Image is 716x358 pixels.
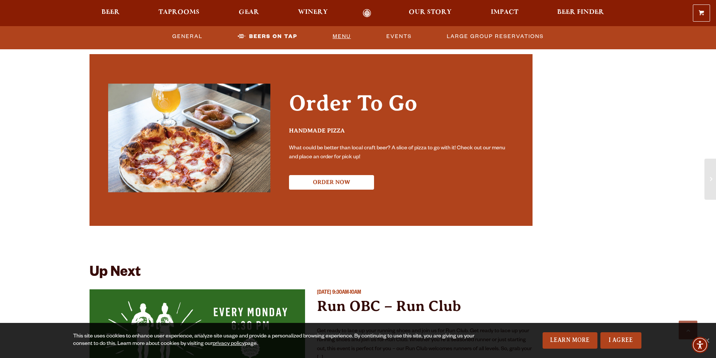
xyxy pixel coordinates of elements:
a: Beer Finder [552,9,609,18]
span: 9:30AM-10AM [332,290,361,296]
span: Taprooms [158,9,200,15]
span: Our Story [409,9,452,15]
a: Events [383,28,415,45]
span: Impact [491,9,518,15]
a: Winery [293,9,333,18]
a: I Agree [600,332,641,349]
a: Impact [486,9,523,18]
div: Accessibility Menu [692,337,708,353]
a: privacy policy [213,341,245,347]
a: Large Group Reservations [444,28,547,45]
a: Beer [97,9,125,18]
div: This site uses cookies to enhance user experience, analyze site usage and provide a personalized ... [73,333,480,348]
a: Learn More [543,332,597,349]
a: Run OBC – Run Club [317,298,461,314]
a: Scroll to top [679,321,697,339]
a: Beers On Tap [235,28,300,45]
a: General [169,28,205,45]
span: Gear [239,9,259,15]
p: What could be better than local craft beer? A slice of pizza to go with it! Check out our menu an... [289,144,514,162]
h2: Up Next [89,265,141,282]
span: Beer Finder [557,9,604,15]
button: Order Now [289,175,374,190]
a: Gear [234,9,264,18]
img: Internal Promo Images [108,84,270,192]
span: Winery [298,9,328,15]
span: Beer [101,9,120,15]
span: [DATE] [317,290,331,296]
a: Our Story [404,9,456,18]
a: Taprooms [154,9,204,18]
a: Menu [330,28,354,45]
a: Odell Home [353,9,381,18]
h2: Order To Go [289,91,514,124]
h3: Handmade Pizza [289,127,514,141]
